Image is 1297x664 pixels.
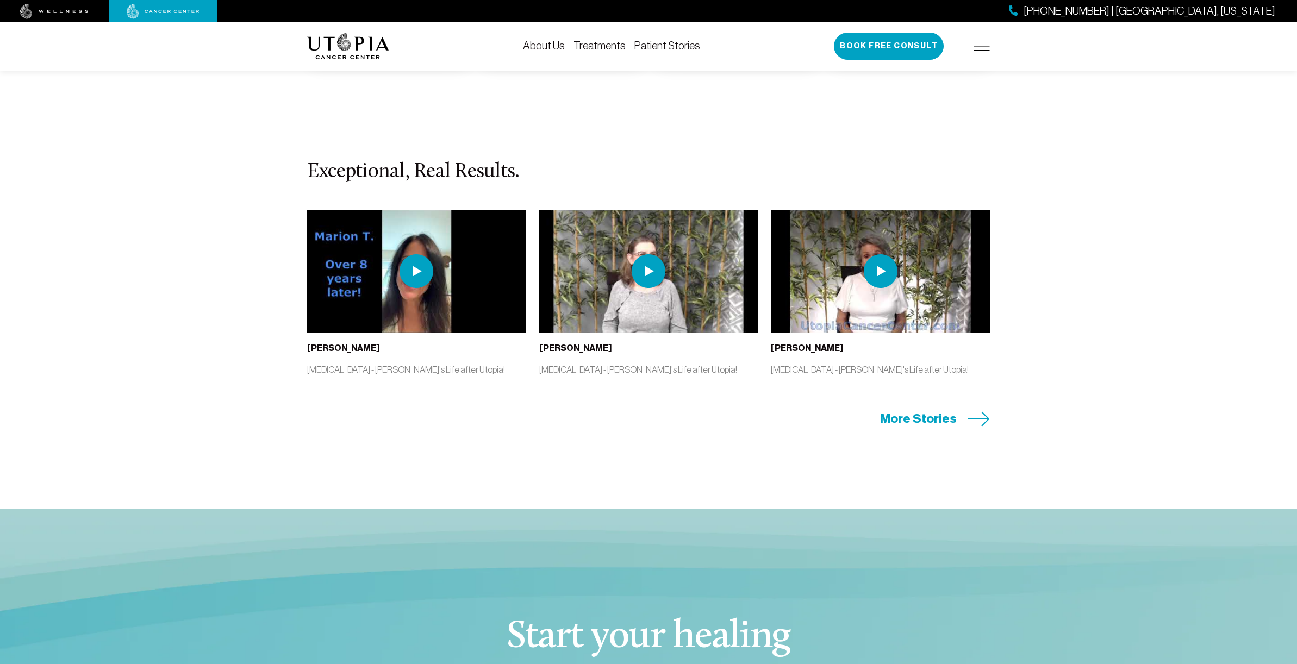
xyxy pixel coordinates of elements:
[539,210,758,333] img: thumbnail
[1024,3,1275,19] span: [PHONE_NUMBER] | [GEOGRAPHIC_DATA], [US_STATE]
[307,33,389,59] img: logo
[307,364,526,375] p: [MEDICAL_DATA] - [PERSON_NAME]'s Life after Utopia!
[523,40,565,52] a: About Us
[771,210,990,333] img: thumbnail
[864,254,897,288] img: play icon
[632,254,665,288] img: play icon
[573,40,626,52] a: Treatments
[974,42,990,51] img: icon-hamburger
[539,364,758,375] p: [MEDICAL_DATA] - [PERSON_NAME]'s Life after Utopia!
[634,40,700,52] a: Patient Stories
[307,343,380,353] b: [PERSON_NAME]
[20,4,89,19] img: wellness
[771,343,844,353] b: [PERSON_NAME]
[539,343,612,353] b: [PERSON_NAME]
[307,161,990,184] h3: Exceptional, Real Results.
[127,4,199,19] img: cancer center
[771,364,990,375] p: [MEDICAL_DATA] - [PERSON_NAME]'s Life after Utopia!
[400,254,433,288] img: play icon
[1009,3,1275,19] a: [PHONE_NUMBER] | [GEOGRAPHIC_DATA], [US_STATE]
[880,410,990,427] a: More Stories
[834,33,944,60] button: Book Free Consult
[307,210,526,333] img: thumbnail
[880,410,957,427] span: More Stories
[481,618,816,657] h3: Start your healing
